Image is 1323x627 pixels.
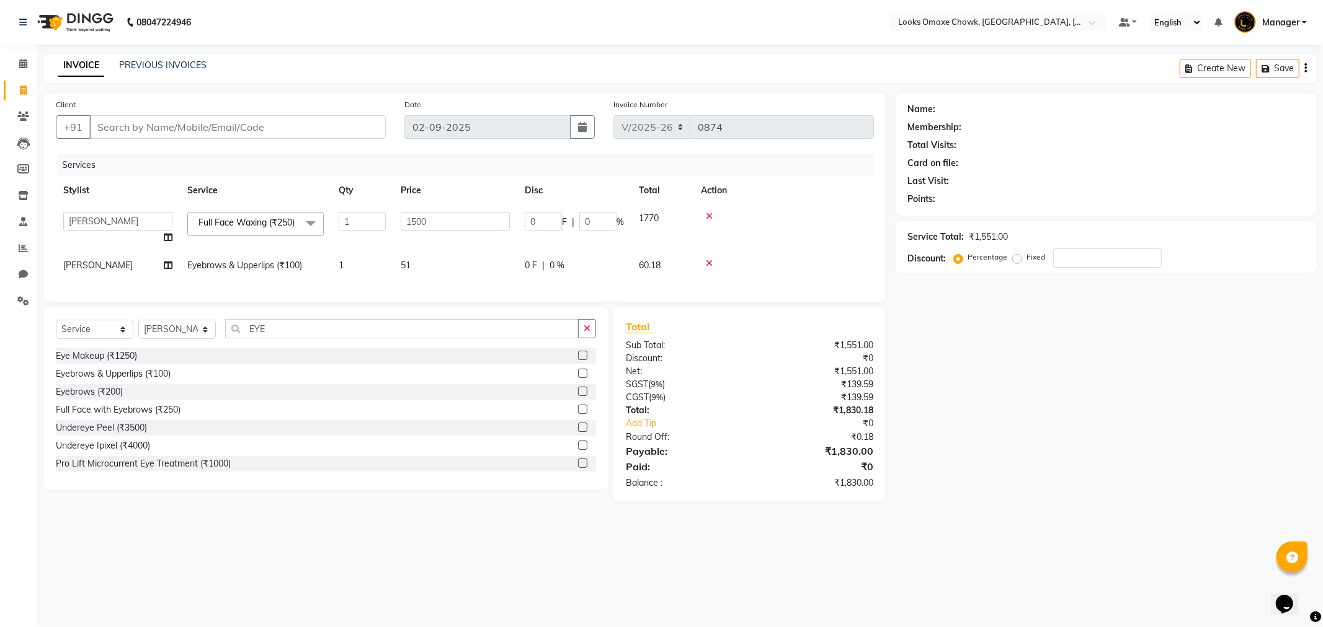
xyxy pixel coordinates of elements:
div: ₹0 [750,352,883,365]
span: Eyebrows & Upperlips (₹100) [187,260,302,271]
span: F [562,216,567,229]
th: Qty [331,177,393,204]
label: Client [56,99,76,110]
div: Sub Total: [617,339,750,352]
div: Total: [617,404,750,417]
div: Balance : [617,476,750,489]
a: PREVIOUS INVOICES [119,59,207,71]
div: Discount: [908,252,947,265]
img: logo [32,5,117,40]
label: Fixed [1027,252,1046,263]
div: Total Visits: [908,139,957,152]
div: ₹1,830.00 [750,476,883,489]
label: Percentage [968,252,1008,263]
span: 0 F [525,259,537,272]
th: Disc [517,177,631,204]
div: Card on file: [908,157,959,170]
span: 60.18 [639,260,661,271]
div: Eyebrows (₹200) [56,385,123,398]
th: Action [693,177,874,204]
b: 08047224946 [136,5,191,40]
div: Pro Lift Microcurrent Eye Treatment (₹1000) [56,457,231,470]
input: Search or Scan [225,319,579,338]
button: Save [1256,59,1299,78]
span: 0 % [550,259,564,272]
div: Eye Makeup (₹1250) [56,349,137,362]
div: ₹139.59 [750,378,883,391]
div: ₹1,830.18 [750,404,883,417]
div: Undereye Peel (₹3500) [56,421,147,434]
button: +91 [56,115,91,139]
span: | [572,216,574,229]
a: x [295,217,300,228]
a: Add Tip [617,417,772,430]
div: Round Off: [617,431,750,444]
div: Undereye Ipixel (₹4000) [56,439,150,452]
span: 9% [651,392,663,402]
span: | [542,259,545,272]
div: Discount: [617,352,750,365]
div: ₹1,551.00 [750,365,883,378]
span: Manager [1262,16,1299,29]
div: ₹139.59 [750,391,883,404]
div: Points: [908,193,936,206]
div: Full Face with Eyebrows (₹250) [56,403,180,416]
label: Date [404,99,421,110]
div: ₹1,551.00 [969,230,1009,243]
div: Membership: [908,121,962,134]
span: 51 [401,260,411,271]
div: Paid: [617,459,750,474]
th: Service [180,177,331,204]
span: 1 [339,260,344,271]
span: [PERSON_NAME] [63,260,133,271]
div: ₹0 [750,459,883,474]
div: ( ) [617,391,750,404]
div: Service Total: [908,230,964,243]
button: Create New [1180,59,1251,78]
div: ₹1,551.00 [750,339,883,352]
th: Stylist [56,177,180,204]
span: CGST [626,392,649,403]
span: 9% [651,379,662,389]
th: Total [631,177,693,204]
th: Price [393,177,517,204]
a: INVOICE [58,55,104,77]
div: Last Visit: [908,175,950,188]
div: Net: [617,365,750,378]
label: Invoice Number [613,99,667,110]
span: Full Face Waxing (₹250) [198,217,295,228]
div: ₹0.18 [750,431,883,444]
input: Search by Name/Mobile/Email/Code [89,115,386,139]
div: ( ) [617,378,750,391]
div: Name: [908,103,936,116]
span: SGST [626,379,648,390]
img: Manager [1234,11,1256,33]
div: ₹0 [772,417,883,430]
div: Services [57,154,883,177]
iframe: chat widget [1271,577,1311,615]
div: Eyebrows & Upperlips (₹100) [56,367,171,380]
div: ₹1,830.00 [750,444,883,458]
span: % [617,216,624,229]
span: 1770 [639,213,659,224]
span: Total [626,320,654,333]
div: Payable: [617,444,750,458]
